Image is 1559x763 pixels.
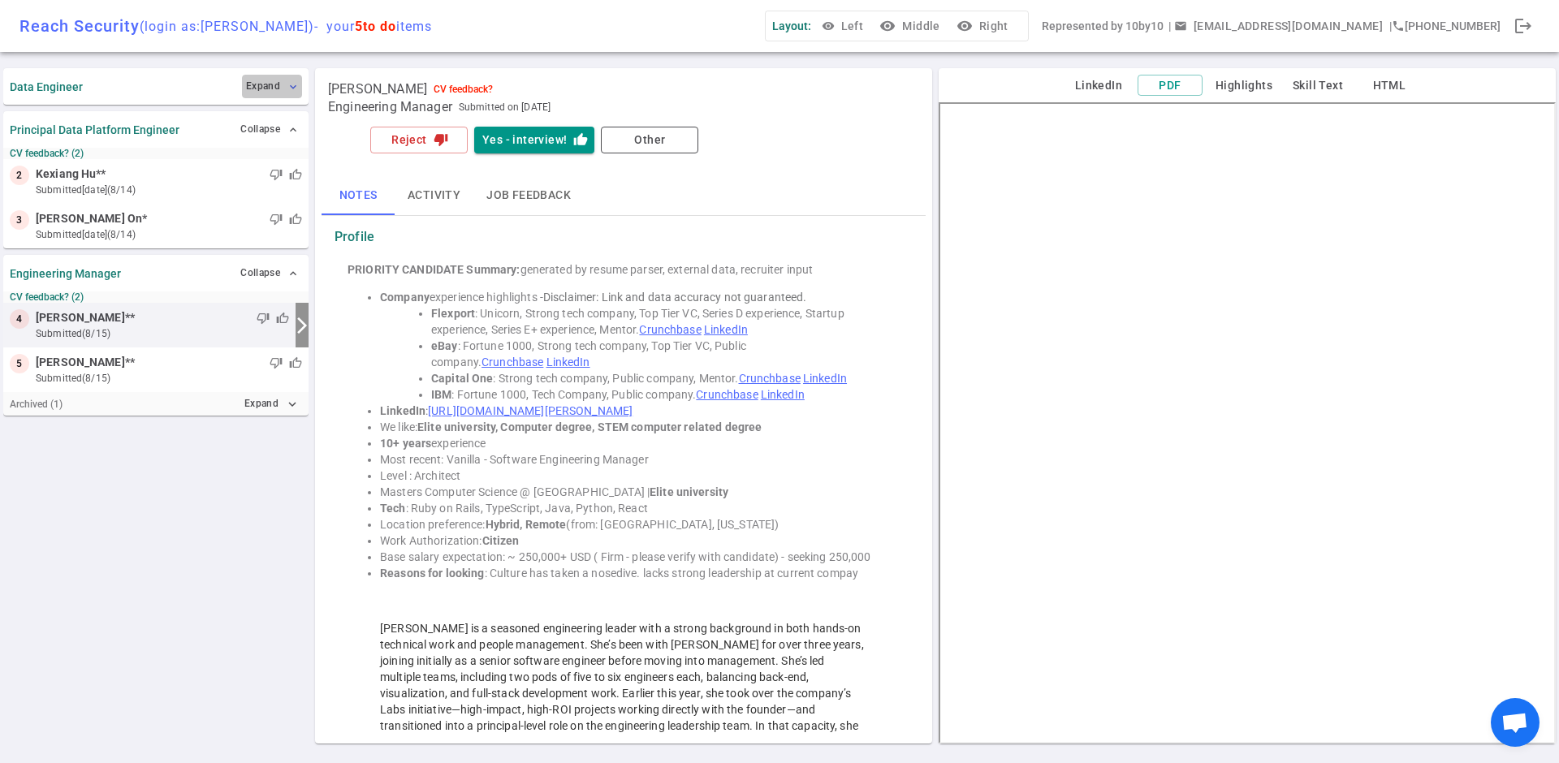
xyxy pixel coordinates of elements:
[10,267,121,280] strong: Engineering Manager
[1066,75,1131,96] button: LinkedIn
[876,11,946,41] button: visibilityMiddle
[474,127,594,153] button: Yes - interview!thumb_up
[546,356,590,369] a: LinkedIn
[1357,75,1422,96] button: HTML
[289,356,302,369] span: thumb_up
[434,84,493,95] div: CV feedback?
[879,18,896,34] i: visibility
[772,19,811,32] span: Layout:
[431,370,900,386] li: : Strong tech company, Public company, Mentor.
[289,213,302,226] span: thumb_up
[322,176,395,215] button: Notes
[380,437,431,450] strong: 10+ years
[36,183,302,197] small: submitted [DATE] (8/14)
[314,19,432,34] span: - your items
[1171,11,1389,41] button: Open a message box
[10,399,63,410] small: Archived ( 1 )
[431,338,900,370] li: : Fortune 1000, Strong tech company, Top Tier VC, Public company.
[355,19,396,34] span: 5 to do
[380,435,900,451] li: experience
[36,166,96,183] span: Kexiang Hu
[380,500,900,516] li: : Ruby on Rails, TypeScript, Java, Python, React
[10,148,302,159] small: CV feedback? (2)
[36,309,125,326] span: [PERSON_NAME]
[486,518,567,531] strong: Hybrid, Remote
[270,356,283,369] span: thumb_down
[431,307,475,320] strong: Flexport
[36,326,289,341] small: submitted (8/15)
[328,99,452,115] span: Engineering Manager
[380,289,900,305] li: experience highlights -
[380,502,406,515] strong: Tech
[322,176,926,215] div: basic tabs example
[19,16,432,36] div: Reach Security
[10,210,29,230] div: 3
[285,397,300,412] i: expand_more
[270,213,283,226] span: thumb_down
[335,229,374,245] strong: Profile
[431,388,451,401] strong: IBM
[822,19,835,32] span: visibility
[289,168,302,181] span: thumb_up
[395,176,473,215] button: Activity
[739,372,801,385] a: Crunchbase
[10,166,29,185] div: 2
[431,372,493,385] strong: Capital One
[1491,698,1540,747] a: Open chat
[36,227,302,242] small: submitted [DATE] (8/14)
[380,565,900,581] li: : Culture has taken a nosedive. lacks strong leadership at current compay
[276,312,289,325] span: thumb_up
[348,261,900,278] div: generated by resume parser, external data, recruiter input
[573,132,588,147] i: thumb_up
[380,532,900,549] li: Work Authorization:
[1138,75,1203,97] button: PDF
[36,371,302,386] small: submitted (8/15)
[10,354,29,373] div: 5
[380,567,485,580] strong: Reasons for looking
[380,549,900,565] li: Base salary expectation: ~ 250,000+ USD ( Firm - please verify with candidate) - seeking 250,000
[380,419,900,435] li: We like:
[650,485,728,498] strong: Elite university
[417,420,762,433] strong: Elite university, Computer degree, STEM computer related degree
[1174,19,1187,32] span: email
[292,316,312,335] i: arrow_forward_ios
[482,356,543,369] a: Crunchbase
[257,312,270,325] span: thumb_down
[10,123,179,136] strong: Principal Data Platform Engineer
[287,267,300,280] span: expand_less
[328,81,427,97] span: [PERSON_NAME]
[431,339,458,352] strong: eBay
[761,388,805,401] a: LinkedIn
[482,534,520,547] strong: Citizen
[601,127,698,153] button: Other
[242,75,302,98] button: Expand
[10,80,83,93] strong: Data Engineer
[236,261,302,285] button: Collapse
[696,388,758,401] a: Crunchbase
[434,132,448,147] i: thumb_down
[380,484,900,500] li: Masters Computer Science @ [GEOGRAPHIC_DATA] |
[380,403,900,419] li: :
[287,80,300,93] span: expand_more
[939,102,1556,744] iframe: candidate_document_preview__iframe
[10,291,302,303] small: CV feedback? (2)
[380,404,425,417] strong: LinkedIn
[543,291,807,304] span: Disclaimer: Link and data accuracy not guaranteed.
[1514,16,1533,36] span: logout
[1392,19,1405,32] i: phone
[348,263,520,276] strong: PRIORITY CANDIDATE Summary:
[639,323,701,336] a: Crunchbase
[1285,75,1350,96] button: Skill Text
[36,354,125,371] span: [PERSON_NAME]
[953,11,1015,41] button: visibilityRight
[957,18,973,34] i: visibility
[270,168,283,181] span: thumb_down
[431,305,900,338] li: : Unicorn, Strong tech company, Top Tier VC, Series D experience, Startup experience, Series E+ e...
[380,451,900,468] li: Most recent: Vanilla - Software Engineering Manager
[36,210,142,227] span: [PERSON_NAME] On
[473,176,584,215] button: Job feedback
[1507,10,1540,42] div: Done
[380,516,900,532] li: Location preference: (from: [GEOGRAPHIC_DATA], [US_STATE])
[140,19,314,34] span: (login as: [PERSON_NAME] )
[10,309,29,329] div: 4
